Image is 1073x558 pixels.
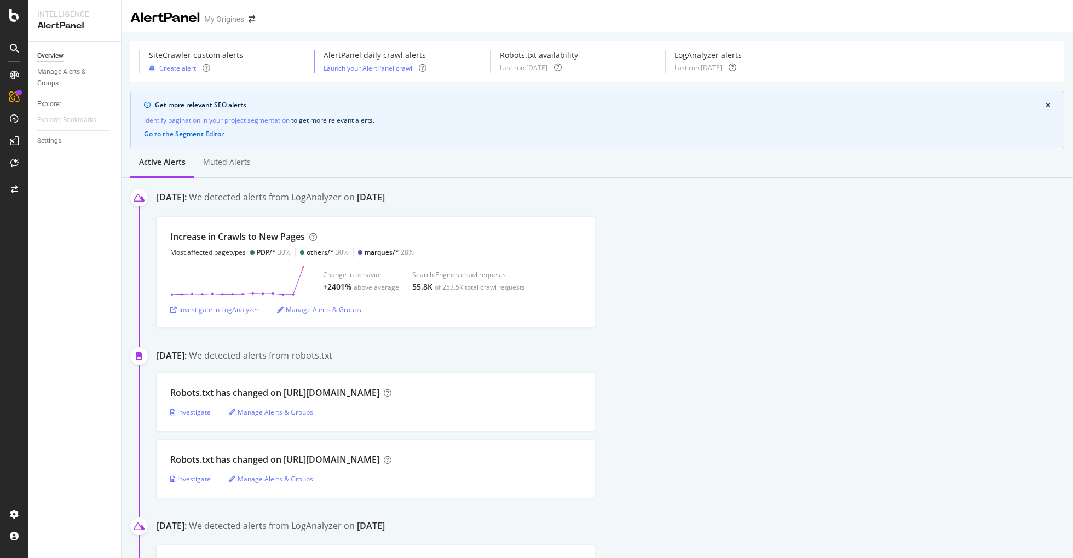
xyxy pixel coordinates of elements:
[37,135,113,147] a: Settings
[257,248,291,257] div: 30%
[257,248,276,257] div: PDP/*
[37,99,61,110] div: Explorer
[37,50,64,62] div: Overview
[229,407,313,417] a: Manage Alerts & Groups
[144,114,1051,126] div: to get more relevant alerts .
[365,248,399,257] div: marques/*
[323,281,351,292] div: +2401%
[1036,521,1062,547] iframe: Intercom live chat
[170,404,211,421] button: Investigate
[229,404,313,421] button: Manage Alerts & Groups
[37,99,113,110] a: Explorer
[189,520,385,534] div: We detected alerts from LogAnalyzer on
[674,63,722,72] div: Last run: [DATE]
[37,20,112,32] div: AlertPanel
[357,520,385,532] div: [DATE]
[170,407,211,417] a: Investigate
[324,63,412,73] button: Launch your AlertPanel crawl
[1043,100,1053,112] button: close banner
[249,15,255,23] div: arrow-right-arrow-left
[155,100,1046,110] div: Get more relevant SEO alerts
[357,191,385,204] div: [DATE]
[37,66,103,89] div: Manage Alerts & Groups
[170,248,246,257] div: Most affected pagetypes
[170,305,259,314] a: Investigate in LogAnalyzer
[674,50,742,61] div: LogAnalyzer alerts
[354,283,399,292] div: above average
[365,248,414,257] div: 28%
[170,301,259,318] button: Investigate in LogAnalyzer
[144,130,224,138] button: Go to the Segment Editor
[229,474,313,484] a: Manage Alerts & Groups
[159,64,196,73] div: Create alert
[37,135,61,147] div: Settings
[323,270,399,279] div: Change in behavior
[157,191,187,206] div: [DATE]:
[37,50,113,62] a: Overview
[170,387,379,399] div: Robots.txt has changed on [URL][DOMAIN_NAME]
[170,474,211,484] a: Investigate
[277,305,361,314] a: Manage Alerts & Groups
[500,63,547,72] div: Last run: [DATE]
[189,191,385,206] div: We detected alerts from LogAnalyzer on
[149,50,243,61] div: SiteCrawler custom alerts
[324,50,426,61] div: AlertPanel daily crawl alerts
[412,270,525,279] div: Search Engines crawl requests
[500,50,578,61] div: Robots.txt availability
[149,63,196,73] button: Create alert
[130,91,1064,148] div: info banner
[203,157,251,168] div: Muted alerts
[157,349,187,362] div: [DATE]:
[204,14,244,25] div: My Origines
[412,281,432,292] div: 55.8K
[277,301,361,318] button: Manage Alerts & Groups
[144,114,290,126] a: Identify pagination in your project segmentation
[229,470,313,488] button: Manage Alerts & Groups
[37,66,113,89] a: Manage Alerts & Groups
[37,114,107,126] a: Explorer Bookmarks
[37,114,96,126] div: Explorer Bookmarks
[189,349,332,362] div: We detected alerts from robots.txt
[139,157,186,168] div: Active alerts
[130,9,200,27] div: AlertPanel
[170,470,211,488] button: Investigate
[307,248,349,257] div: 30%
[37,9,112,20] div: Intelligence
[307,248,334,257] div: others/*
[170,453,379,466] div: Robots.txt has changed on [URL][DOMAIN_NAME]
[157,520,187,534] div: [DATE]:
[435,283,525,292] div: of 253.5K total crawl requests
[170,231,305,243] div: Increase in Crawls to New Pages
